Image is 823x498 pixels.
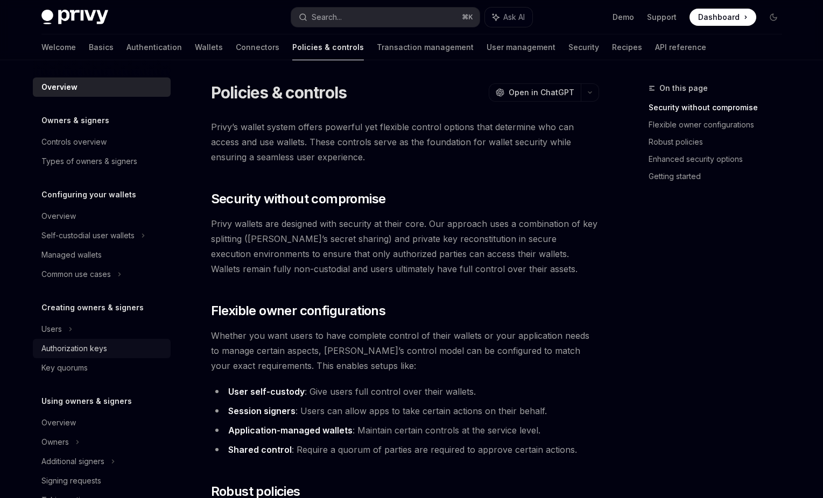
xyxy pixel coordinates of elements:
[41,361,88,374] div: Key quorums
[568,34,599,60] a: Security
[211,216,599,276] span: Privy wallets are designed with security at their core. Our approach uses a combination of key sp...
[765,9,782,26] button: Toggle dark mode
[211,423,599,438] li: : Maintain certain controls at the service level.
[41,455,104,468] div: Additional signers
[487,34,555,60] a: User management
[41,10,108,25] img: dark logo
[33,245,171,265] a: Managed wallets
[509,87,574,98] span: Open in ChatGPT
[41,81,78,94] div: Overview
[41,395,132,408] h5: Using owners & signers
[659,82,708,95] span: On this page
[89,34,114,60] a: Basics
[312,11,342,24] div: Search...
[211,302,386,319] span: Flexible owner configurations
[41,34,76,60] a: Welcome
[211,442,599,457] li: : Require a quorum of parties are required to approve certain actions.
[698,12,740,23] span: Dashboard
[41,188,136,201] h5: Configuring your wallets
[33,358,171,378] a: Key quorums
[41,474,101,487] div: Signing requests
[41,268,111,281] div: Common use cases
[41,229,135,242] div: Self-custodial user wallets
[195,34,223,60] a: Wallets
[613,12,634,23] a: Demo
[211,83,347,102] h1: Policies & controls
[228,444,292,455] strong: Shared control
[649,116,791,133] a: Flexible owner configurations
[41,248,102,261] div: Managed wallets
[489,83,581,102] button: Open in ChatGPT
[211,384,599,399] li: : Give users full control over their wallets.
[649,99,791,116] a: Security without compromise
[211,190,386,208] span: Security without compromise
[462,13,473,22] span: ⌘ K
[211,119,599,165] span: Privy’s wallet system offers powerful yet flexible control options that determine who can access ...
[291,8,480,27] button: Search...⌘K
[33,77,171,97] a: Overview
[228,425,353,436] strong: Application-managed wallets
[228,405,296,416] strong: Session signers
[485,8,532,27] button: Ask AI
[612,34,642,60] a: Recipes
[236,34,279,60] a: Connectors
[647,12,677,23] a: Support
[41,210,76,223] div: Overview
[41,342,107,355] div: Authorization keys
[649,168,791,185] a: Getting started
[33,132,171,152] a: Controls overview
[126,34,182,60] a: Authentication
[377,34,474,60] a: Transaction management
[649,133,791,151] a: Robust policies
[649,151,791,168] a: Enhanced security options
[211,403,599,418] li: : Users can allow apps to take certain actions on their behalf.
[655,34,706,60] a: API reference
[41,436,69,449] div: Owners
[41,136,107,148] div: Controls overview
[41,155,137,168] div: Types of owners & signers
[33,471,171,490] a: Signing requests
[33,413,171,432] a: Overview
[41,416,76,429] div: Overview
[41,114,109,127] h5: Owners & signers
[690,9,756,26] a: Dashboard
[33,339,171,358] a: Authorization keys
[503,12,525,23] span: Ask AI
[292,34,364,60] a: Policies & controls
[33,207,171,226] a: Overview
[41,323,62,336] div: Users
[228,386,305,397] strong: User self-custody
[33,152,171,171] a: Types of owners & signers
[41,301,144,314] h5: Creating owners & signers
[211,328,599,373] span: Whether you want users to have complete control of their wallets or your application needs to man...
